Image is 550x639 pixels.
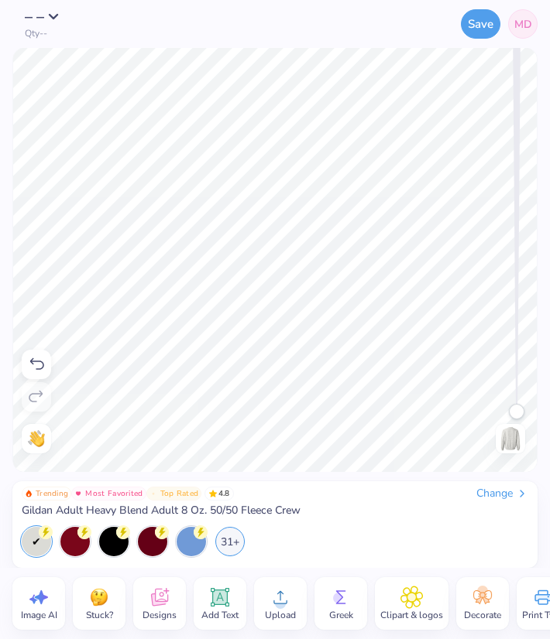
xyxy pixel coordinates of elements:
span: Gildan Adult Heavy Blend Adult 8 Oz. 50/50 Fleece Crew [22,504,301,518]
span: Stuck? [86,609,113,621]
button: Badge Button [22,487,71,501]
span: Qty -- [25,28,47,39]
button: Badge Button [71,487,146,501]
span: 4.8 [205,487,234,501]
img: Stuck? [88,586,111,609]
span: Clipart & logos [380,609,443,621]
img: Back [498,426,523,451]
span: Upload [265,609,296,621]
span: Top Rated [160,490,199,497]
button: Badge Button [146,487,202,501]
div: Accessibility label [509,404,524,419]
span: Designs [143,609,177,621]
span: Most Favorited [85,490,143,497]
div: 31+ [215,527,245,556]
a: MD [508,9,538,39]
span: – – [25,6,45,27]
span: Trending [36,490,68,497]
img: Most Favorited sort [74,490,82,497]
span: Image AI [21,609,57,621]
span: Add Text [201,609,239,621]
div: Change [476,487,528,501]
span: Decorate [464,609,501,621]
img: Top Rated sort [150,490,157,497]
button: Save [461,9,500,39]
span: MD [514,16,532,32]
img: Trending sort [25,490,33,497]
span: Greek [329,609,353,621]
button: – – [25,9,68,25]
